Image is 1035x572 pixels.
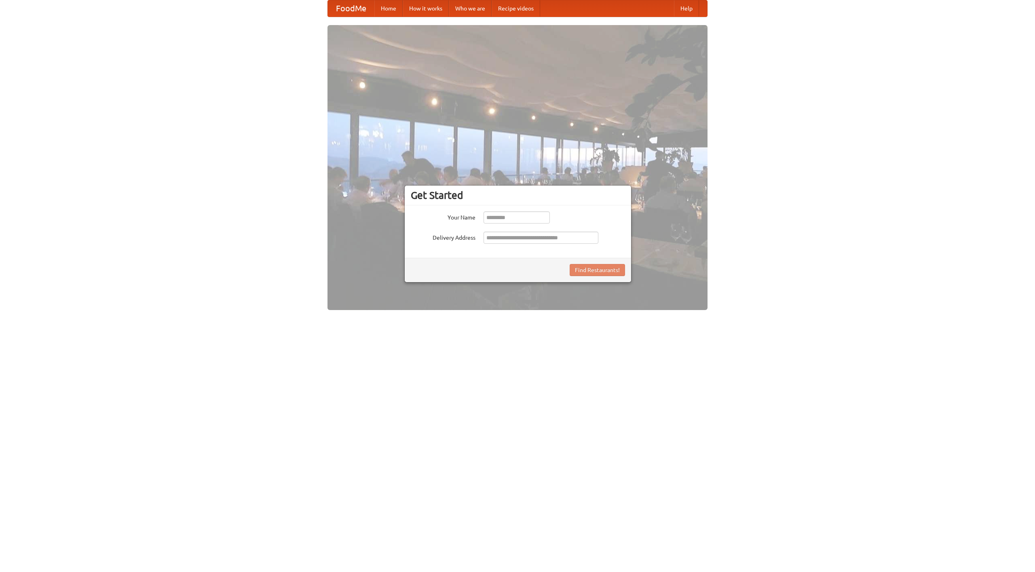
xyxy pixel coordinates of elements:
a: FoodMe [328,0,374,17]
button: Find Restaurants! [570,264,625,276]
a: Recipe videos [492,0,540,17]
a: Who we are [449,0,492,17]
label: Delivery Address [411,232,475,242]
a: How it works [403,0,449,17]
label: Your Name [411,211,475,222]
h3: Get Started [411,189,625,201]
a: Home [374,0,403,17]
a: Help [674,0,699,17]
